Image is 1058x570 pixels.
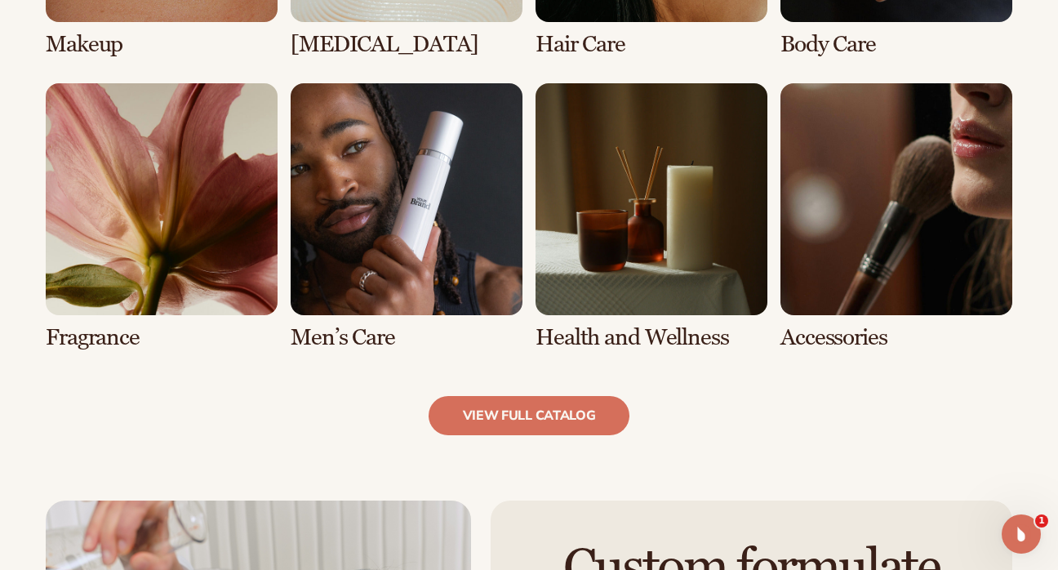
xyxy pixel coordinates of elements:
[536,83,767,350] div: 7 / 8
[291,83,522,350] div: 6 / 8
[780,32,1012,57] h3: Body Care
[536,32,767,57] h3: Hair Care
[429,396,630,435] a: view full catalog
[46,32,278,57] h3: Makeup
[780,83,1012,350] div: 8 / 8
[291,32,522,57] h3: [MEDICAL_DATA]
[46,83,278,350] div: 5 / 8
[1035,514,1048,528] span: 1
[1002,514,1041,554] iframe: Intercom live chat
